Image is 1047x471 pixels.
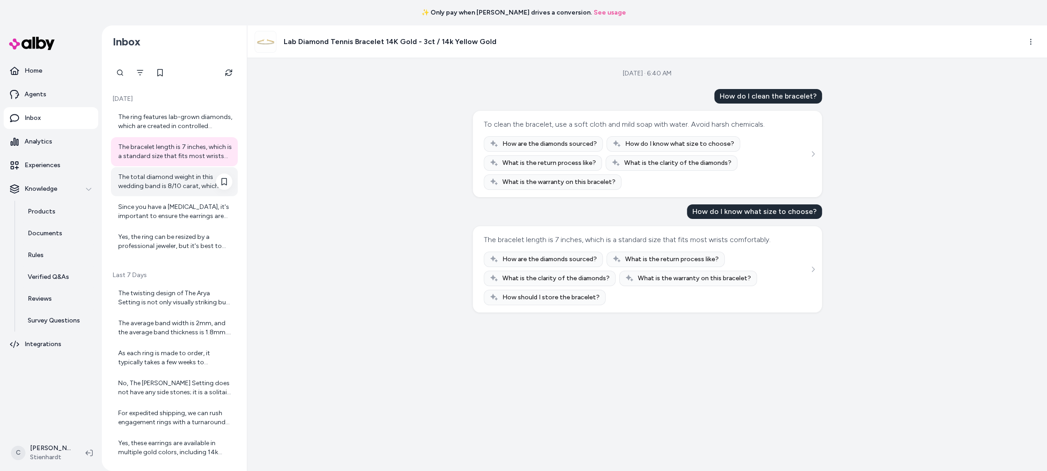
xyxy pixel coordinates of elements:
[4,107,98,129] a: Inbox
[111,271,238,280] p: Last 7 Days
[25,340,61,349] p: Integrations
[25,114,41,123] p: Inbox
[113,35,140,49] h2: Inbox
[118,203,232,221] div: Since you have a [MEDICAL_DATA], it's important to ensure the earrings are safe for you to wear. ...
[28,316,80,325] p: Survey Questions
[118,439,232,457] div: Yes, these earrings are available in multiple gold colors, including 14k yellow gold, 14k white g...
[807,149,818,159] button: See more
[111,343,238,372] a: As each ring is made to order, it typically takes a few weeks to complete, ensuring quality craft...
[4,178,98,200] button: Knowledge
[502,274,610,283] span: What is the clarity of the diamonds?
[484,118,765,131] div: To clean the bracelet, use a soft cloth and mild soap with water. Avoid harsh chemicals.
[25,66,42,75] p: Home
[111,167,238,196] a: The total diamond weight in this wedding band is 8/10 carat, which ensures a stunning display of ...
[502,139,597,149] span: How are the diamonds sourced?
[4,333,98,355] a: Integrations
[118,349,232,367] div: As each ring is made to order, it typically takes a few weeks to complete, ensuring quality craft...
[19,244,98,266] a: Rules
[624,159,731,168] span: What is the clarity of the diamonds?
[25,90,46,99] p: Agents
[28,294,52,303] p: Reviews
[118,143,232,161] div: The bracelet length is 7 inches, which is a standard size that fits most wrists comfortably.
[19,288,98,310] a: Reviews
[25,184,57,193] p: Knowledge
[594,8,626,17] a: See usage
[714,89,822,104] div: How do I clean the bracelet?
[19,266,98,288] a: Verified Q&As
[4,154,98,176] a: Experiences
[118,319,232,337] div: The average band width is 2mm, and the average band thickness is 1.8mm. This sizing offers a deli...
[687,204,822,219] div: How do I know what size to choose?
[19,201,98,223] a: Products
[284,36,496,47] h3: Lab Diamond Tennis Bracelet 14K Gold - 3ct / 14k Yellow Gold
[118,289,232,307] div: The twisting design of The Arya Setting is not only visually striking but also designed for comfo...
[625,139,734,149] span: How do I know what size to choose?
[111,197,238,226] a: Since you have a [MEDICAL_DATA], it's important to ensure the earrings are safe for you to wear. ...
[111,373,238,402] a: No, The [PERSON_NAME] Setting does not have any side stones; it is a solitaire design that emphas...
[118,173,232,191] div: The total diamond weight in this wedding band is 8/10 carat, which ensures a stunning display of ...
[118,113,232,131] div: The ring features lab-grown diamonds, which are created in controlled environments and are virtua...
[111,283,238,312] a: The twisting design of The Arya Setting is not only visually striking but also designed for comfo...
[11,446,25,460] span: C
[4,131,98,153] a: Analytics
[19,310,98,332] a: Survey Questions
[4,84,98,105] a: Agents
[9,37,55,50] img: alby Logo
[623,69,671,78] div: [DATE] · 6:40 AM
[111,137,238,166] a: The bracelet length is 7 inches, which is a standard size that fits most wrists comfortably.
[30,453,71,462] span: Stienhardt
[111,227,238,256] a: Yes, the ring can be resized by a professional jeweler, but it's best to consult with us first fo...
[502,255,597,264] span: How are the diamonds sourced?
[28,229,62,238] p: Documents
[484,233,771,246] div: The bracelet length is 7 inches, which is a standard size that fits most wrists comfortably.
[111,94,238,104] p: [DATE]
[502,293,600,302] span: How should I store the bracelet?
[118,409,232,427] div: For expedited shipping, we can rush engagement rings with a turnaround time of 5 business days or...
[111,313,238,342] a: The average band width is 2mm, and the average band thickness is 1.8mm. This sizing offers a deli...
[28,207,55,216] p: Products
[25,137,52,146] p: Analytics
[502,159,596,168] span: What is the return process like?
[625,255,719,264] span: What is the return process like?
[421,8,592,17] span: ✨ Only pay when [PERSON_NAME] drives a conversion.
[807,264,818,275] button: See more
[5,438,78,467] button: C[PERSON_NAME]Stienhardt
[4,60,98,82] a: Home
[111,403,238,432] a: For expedited shipping, we can rush engagement rings with a turnaround time of 5 business days or...
[28,251,44,260] p: Rules
[118,379,232,397] div: No, The [PERSON_NAME] Setting does not have any side stones; it is a solitaire design that emphas...
[30,444,71,453] p: [PERSON_NAME]
[25,161,60,170] p: Experiences
[118,233,232,251] div: Yes, the ring can be resized by a professional jeweler, but it's best to consult with us first fo...
[111,433,238,462] a: Yes, these earrings are available in multiple gold colors, including 14k yellow gold, 14k white g...
[638,274,751,283] span: What is the warranty on this bracelet?
[111,107,238,136] a: The ring features lab-grown diamonds, which are created in controlled environments and are virtua...
[19,223,98,244] a: Documents
[502,178,616,187] span: What is the warranty on this bracelet?
[255,31,276,52] img: elegant-gold-bracelet-featuring-line-sparkling-clear-gemstones.png
[220,64,238,82] button: Refresh
[28,273,69,282] p: Verified Q&As
[131,64,149,82] button: Filter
